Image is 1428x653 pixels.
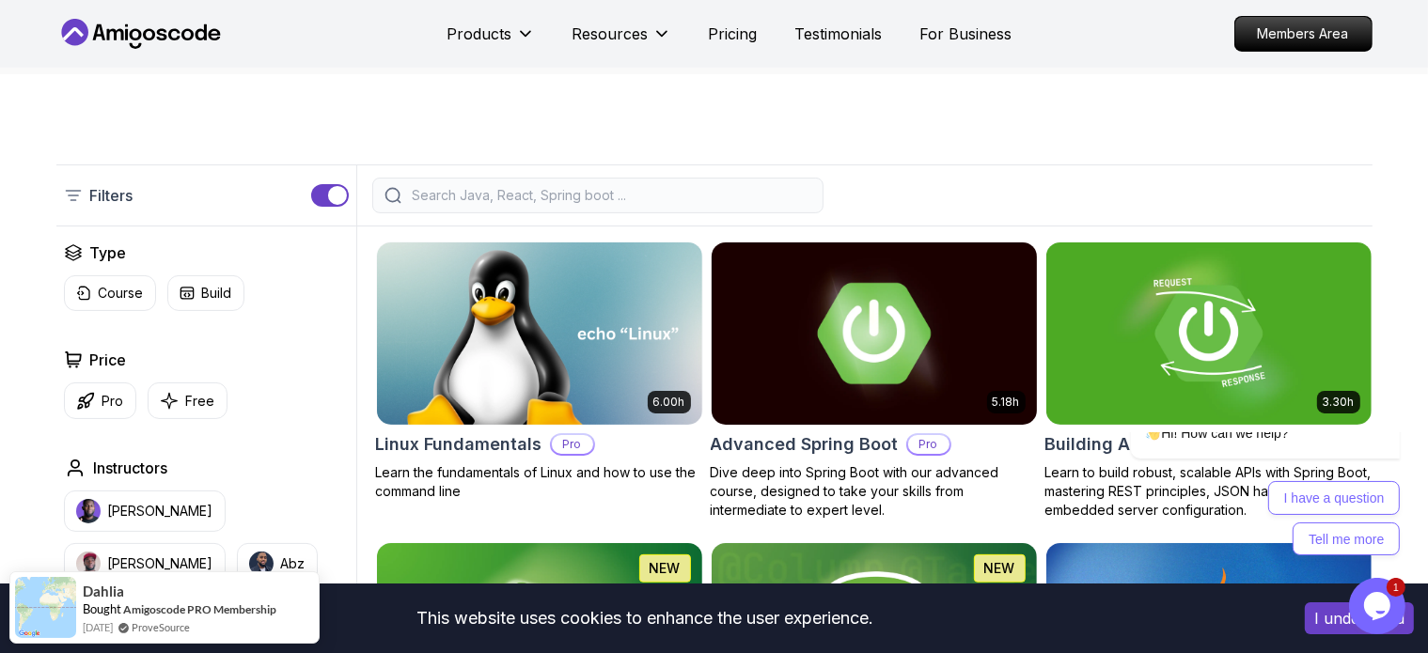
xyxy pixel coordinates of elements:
[148,382,228,419] button: Free
[1349,578,1409,634] iframe: chat widget
[237,543,318,584] button: instructor imgAbz
[64,382,136,419] button: Pro
[83,583,124,599] span: Dahlia
[64,275,156,311] button: Course
[222,90,329,124] button: Tell me more
[102,392,124,411] p: Pro
[1305,602,1414,634] button: Accept cookies
[83,619,113,635] span: [DATE]
[709,23,758,45] a: Pricing
[249,552,274,576] img: instructor img
[90,349,127,371] h2: Price
[64,543,226,584] button: instructor img[PERSON_NAME]
[108,502,213,521] p: [PERSON_NAME]
[94,457,168,479] h2: Instructors
[376,463,703,501] p: Learn the fundamentals of Linux and how to use the command line
[90,184,133,207] p: Filters
[15,577,76,638] img: provesource social proof notification image
[1071,432,1409,568] iframe: chat widget
[993,395,1020,410] p: 5.18h
[14,598,1277,639] div: This website uses cookies to enhance the user experience.
[99,284,144,303] p: Course
[650,559,681,578] p: NEW
[377,242,702,425] img: Linux Fundamentals card
[795,23,883,45] a: Testimonials
[711,431,899,458] h2: Advanced Spring Boot
[1046,242,1372,425] img: Building APIs with Spring Boot card
[711,463,1038,520] p: Dive deep into Spring Boot with our advanced course, designed to take your skills from intermedia...
[711,241,1038,520] a: Advanced Spring Boot card5.18hAdvanced Spring BootProDive deep into Spring Boot with our advanced...
[108,554,213,573] p: [PERSON_NAME]
[64,490,226,532] button: instructor img[PERSON_NAME]
[202,284,232,303] p: Build
[132,619,190,635] a: ProveSource
[1045,463,1373,520] p: Learn to build robust, scalable APIs with Spring Boot, mastering REST principles, JSON handling, ...
[76,552,101,576] img: instructor img
[186,392,215,411] p: Free
[123,602,276,616] a: Amigoscode PRO Membership
[197,49,330,83] button: I have a question
[1235,17,1372,51] p: Members Area
[920,23,1012,45] a: For Business
[573,23,671,60] button: Resources
[376,241,703,501] a: Linux Fundamentals card6.00hLinux FundamentalsProLearn the fundamentals of Linux and how to use t...
[1234,16,1373,52] a: Members Area
[376,431,542,458] h2: Linux Fundamentals
[447,23,512,45] p: Products
[1045,431,1297,458] h2: Building APIs with Spring Boot
[703,238,1044,428] img: Advanced Spring Boot card
[984,559,1015,578] p: NEW
[447,23,535,60] button: Products
[908,435,949,454] p: Pro
[167,275,244,311] button: Build
[409,186,811,205] input: Search Java, React, Spring boot ...
[90,241,127,264] h2: Type
[573,23,649,45] p: Resources
[653,395,685,410] p: 6.00h
[1323,395,1355,410] p: 3.30h
[281,554,306,573] p: Abz
[83,601,121,616] span: Bought
[1045,241,1373,520] a: Building APIs with Spring Boot card3.30hBuilding APIs with Spring BootProLearn to build robust, s...
[552,435,593,454] p: Pro
[76,499,101,523] img: instructor img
